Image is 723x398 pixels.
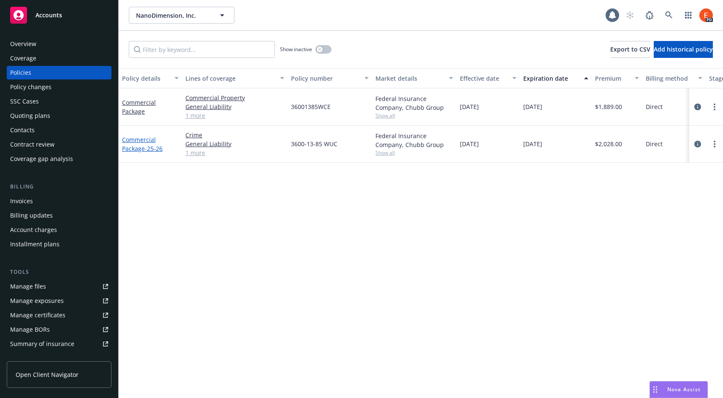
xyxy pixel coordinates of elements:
a: Summary of insurance [7,337,111,351]
a: General Liability [185,139,284,148]
button: Billing method [642,68,706,88]
button: Expiration date [520,68,592,88]
div: Contacts [10,123,35,137]
div: Tools [7,268,111,276]
a: more [709,102,720,112]
div: Overview [10,37,36,51]
div: Policy number [291,74,359,83]
span: Show all [375,149,453,156]
a: 1 more [185,111,284,120]
div: Contract review [10,138,54,151]
a: more [709,139,720,149]
a: Crime [185,131,284,139]
a: circleInformation [693,139,703,149]
button: Lines of coverage [182,68,288,88]
div: Invoices [10,194,33,208]
a: Search [660,7,677,24]
a: Quoting plans [7,109,111,123]
span: - 25-26 [145,144,163,153]
a: Invoices [7,194,111,208]
a: Commercial Package [122,136,163,153]
span: Show inactive [280,46,312,53]
a: Account charges [7,223,111,237]
span: 3600-13-85 WUC [291,139,337,148]
button: Nova Assist [650,381,708,398]
div: Account charges [10,223,57,237]
div: Manage certificates [10,308,65,322]
a: circleInformation [693,102,703,112]
a: Manage certificates [7,308,111,322]
div: Installment plans [10,237,60,251]
div: Drag to move [650,382,660,398]
a: Installment plans [7,237,111,251]
button: NanoDimension, Inc. [129,7,234,24]
a: Start snowing [622,7,639,24]
button: Policy number [288,68,372,88]
span: [DATE] [460,102,479,111]
a: Manage BORs [7,323,111,336]
div: Summary of insurance [10,337,74,351]
img: photo [699,8,713,22]
div: Quoting plans [10,109,50,123]
a: Manage files [7,280,111,293]
a: 1 more [185,148,284,157]
a: Contacts [7,123,111,137]
a: Commercial Property [185,93,284,102]
span: Show all [375,112,453,119]
a: Commercial Package [122,98,156,115]
span: NanoDimension, Inc. [136,11,209,20]
button: Add historical policy [654,41,713,58]
a: Coverage gap analysis [7,152,111,166]
div: Policy changes [10,80,52,94]
a: Accounts [7,3,111,27]
a: General Liability [185,102,284,111]
div: Lines of coverage [185,74,275,83]
div: Coverage [10,52,36,65]
a: Switch app [680,7,697,24]
span: [DATE] [460,139,479,148]
div: Billing [7,183,111,191]
button: Export to CSV [610,41,650,58]
div: Effective date [460,74,507,83]
span: Add historical policy [654,45,713,53]
button: Policy details [119,68,182,88]
span: Direct [646,102,663,111]
span: [DATE] [523,139,542,148]
button: Effective date [457,68,520,88]
span: $2,028.00 [595,139,622,148]
button: Market details [372,68,457,88]
div: Manage files [10,280,46,293]
span: Nova Assist [667,386,701,393]
span: [DATE] [523,102,542,111]
div: Federal Insurance Company, Chubb Group [375,131,453,149]
button: Premium [592,68,642,88]
div: Coverage gap analysis [10,152,73,166]
a: Coverage [7,52,111,65]
span: Open Client Navigator [16,370,79,379]
a: Report a Bug [641,7,658,24]
div: Policies [10,66,31,79]
span: Accounts [35,12,62,19]
a: Policy changes [7,80,111,94]
div: SSC Cases [10,95,39,108]
span: 36001385WCE [291,102,331,111]
a: Overview [7,37,111,51]
div: Billing method [646,74,693,83]
input: Filter by keyword... [129,41,275,58]
div: Market details [375,74,444,83]
div: Billing updates [10,209,53,222]
span: $1,889.00 [595,102,622,111]
div: Manage BORs [10,323,50,336]
span: Export to CSV [610,45,650,53]
a: Policies [7,66,111,79]
div: Premium [595,74,630,83]
div: Manage exposures [10,294,64,308]
a: Manage exposures [7,294,111,308]
span: Direct [646,139,663,148]
div: Expiration date [523,74,579,83]
a: SSC Cases [7,95,111,108]
div: Federal Insurance Company, Chubb Group [375,94,453,112]
a: Billing updates [7,209,111,222]
a: Contract review [7,138,111,151]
